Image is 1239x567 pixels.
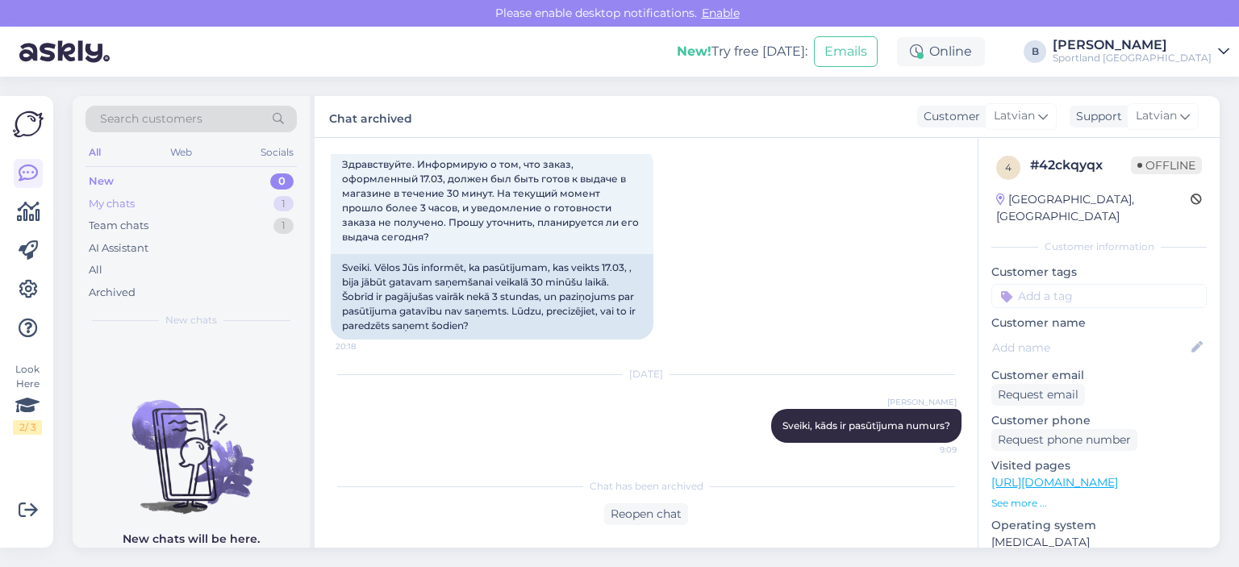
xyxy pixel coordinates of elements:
div: Reopen chat [604,503,688,525]
div: New [89,173,114,190]
div: My chats [89,196,135,212]
div: Socials [257,142,297,163]
div: Sveiki. Vēlos Jūs informēt, ka pasūtījumam, kas veikts 17.03, , bija jābūt gatavam saņemšanai vei... [331,254,653,340]
p: See more ... [991,496,1207,511]
p: Customer tags [991,264,1207,281]
p: Operating system [991,517,1207,534]
span: 9:09 [896,444,957,456]
span: Latvian [1136,107,1177,125]
div: Customer information [991,240,1207,254]
div: Team chats [89,218,148,234]
div: 2 / 3 [13,420,42,435]
img: No chats [73,371,310,516]
input: Add a tag [991,284,1207,308]
input: Add name [992,339,1188,356]
p: Customer email [991,367,1207,384]
span: Sveiki, kāds ir pasūtījuma numurs? [782,419,950,432]
div: AI Assistant [89,240,148,256]
span: 20:18 [336,340,396,352]
div: Archived [89,285,136,301]
div: [GEOGRAPHIC_DATA], [GEOGRAPHIC_DATA] [996,191,1191,225]
div: 1 [273,196,294,212]
div: Web [167,142,195,163]
span: New chats [165,313,217,327]
span: [PERSON_NAME] [887,396,957,408]
a: [URL][DOMAIN_NAME] [991,475,1118,490]
div: Sportland [GEOGRAPHIC_DATA] [1053,52,1212,65]
div: Look Here [13,362,42,435]
span: Offline [1131,156,1202,174]
div: Support [1070,108,1122,125]
div: All [89,262,102,278]
div: Request phone number [991,429,1137,451]
p: New chats will be here. [123,531,260,548]
p: Customer name [991,315,1207,331]
span: Enable [697,6,745,20]
span: Здравствуйте. Информирую о том, что заказ, оформленный 17.03, должен был быть готов к выдаче в ма... [342,158,641,243]
span: 4 [1005,161,1012,173]
div: [DATE] [331,367,962,381]
label: Chat archived [329,106,412,127]
img: Askly Logo [13,109,44,140]
a: [PERSON_NAME]Sportland [GEOGRAPHIC_DATA] [1053,39,1229,65]
div: 1 [273,218,294,234]
div: Online [897,37,985,66]
div: Try free [DATE]: [677,42,807,61]
span: Latvian [994,107,1035,125]
span: Chat has been archived [590,479,703,494]
p: [MEDICAL_DATA] [991,534,1207,551]
div: # 42ckqyqx [1030,156,1131,175]
div: B [1024,40,1046,63]
p: Visited pages [991,457,1207,474]
div: All [86,142,104,163]
span: Search customers [100,110,202,127]
div: Customer [917,108,980,125]
div: 0 [270,173,294,190]
p: Customer phone [991,412,1207,429]
button: Emails [814,36,878,67]
b: New! [677,44,711,59]
div: Request email [991,384,1085,406]
div: [PERSON_NAME] [1053,39,1212,52]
